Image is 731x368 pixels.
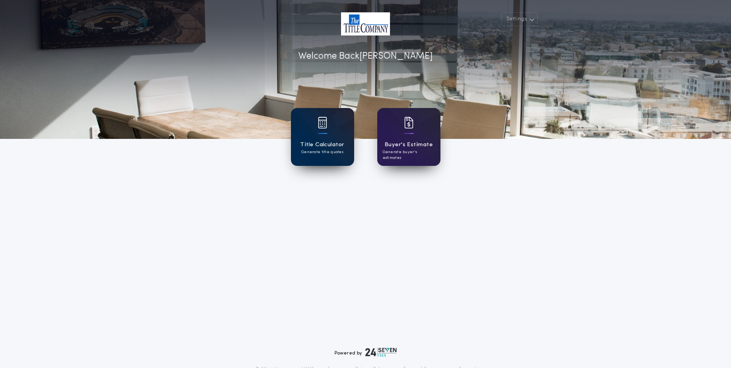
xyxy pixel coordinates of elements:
img: logo [365,348,397,357]
button: Settings [501,12,538,26]
div: Powered by [334,348,397,357]
img: card icon [404,117,413,128]
h1: Buyer's Estimate [385,140,433,149]
img: card icon [318,117,327,128]
p: Welcome Back [PERSON_NAME] [298,49,433,63]
a: card iconTitle CalculatorGenerate title quotes [291,108,354,166]
p: Generate title quotes [301,149,343,155]
img: account-logo [341,12,390,35]
h1: Title Calculator [300,140,344,149]
a: card iconBuyer's EstimateGenerate buyer's estimates [377,108,440,166]
p: Generate buyer's estimates [383,149,435,161]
